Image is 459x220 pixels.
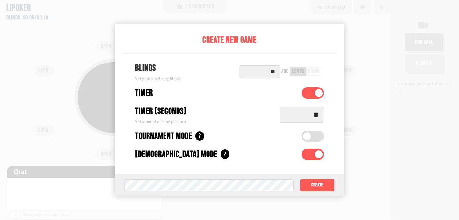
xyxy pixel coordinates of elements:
[135,118,273,125] div: Set amount of time per turn
[135,62,181,75] div: Blinds
[135,87,153,100] div: Timer
[135,148,217,161] div: [DEMOGRAPHIC_DATA] Mode
[122,34,337,47] div: Create New Game
[135,105,186,118] div: Timer (seconds)
[135,75,181,82] div: Set your small/big blinds
[308,69,320,74] div: chips
[300,179,335,192] button: Create
[281,69,289,74] div: / 50
[135,130,192,143] div: Tournament Mode
[292,69,305,74] div: cents
[221,149,229,159] div: ?
[195,131,204,141] div: ?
